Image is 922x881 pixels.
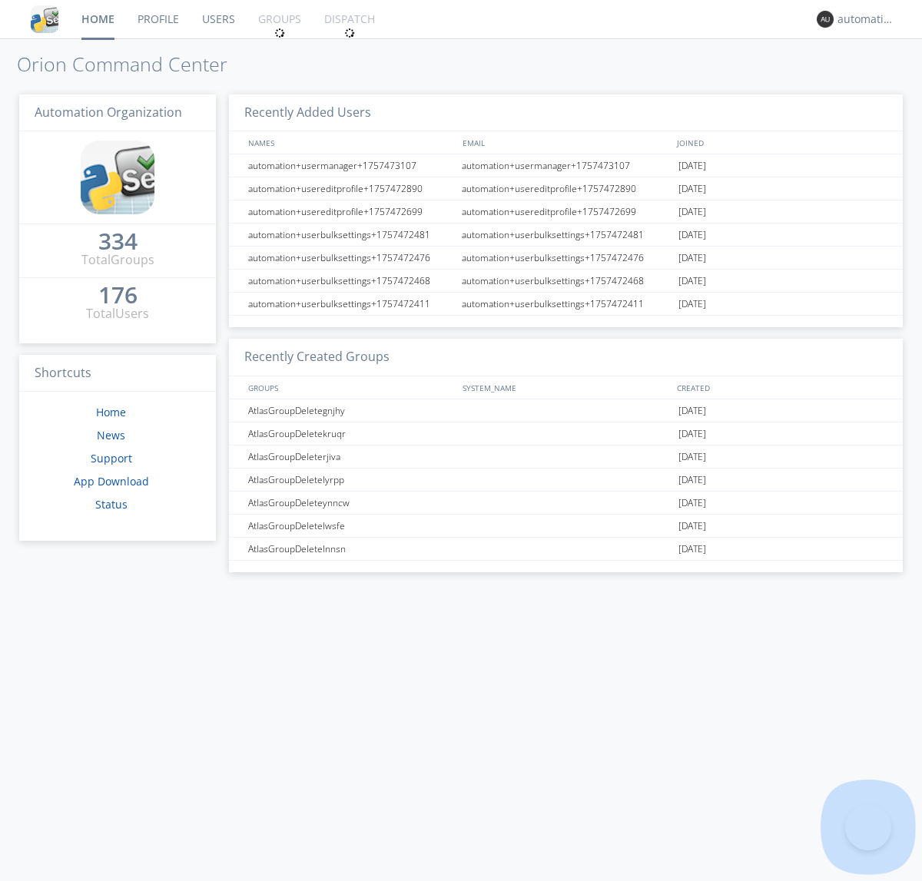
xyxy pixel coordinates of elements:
[244,445,457,468] div: AtlasGroupDeleterjiva
[244,492,457,514] div: AtlasGroupDeleteynncw
[244,131,455,154] div: NAMES
[678,492,706,515] span: [DATE]
[81,251,154,269] div: Total Groups
[244,376,455,399] div: GROUPS
[229,224,903,247] a: automation+userbulksettings+1757472481automation+userbulksettings+1757472481[DATE]
[244,293,457,315] div: automation+userbulksettings+1757472411
[229,422,903,445] a: AtlasGroupDeletekruqr[DATE]
[229,177,903,200] a: automation+usereditprofile+1757472890automation+usereditprofile+1757472890[DATE]
[229,339,903,376] h3: Recently Created Groups
[244,469,457,491] div: AtlasGroupDeletelyrpp
[678,293,706,316] span: [DATE]
[458,293,675,315] div: automation+userbulksettings+1757472411
[98,287,138,305] a: 176
[96,405,126,419] a: Home
[244,422,457,445] div: AtlasGroupDeletekruqr
[678,515,706,538] span: [DATE]
[244,270,457,292] div: automation+userbulksettings+1757472468
[678,445,706,469] span: [DATE]
[244,538,457,560] div: AtlasGroupDeletelnnsn
[229,154,903,177] a: automation+usermanager+1757473107automation+usermanager+1757473107[DATE]
[95,497,128,512] a: Status
[98,287,138,303] div: 176
[845,804,891,850] iframe: Toggle Customer Support
[81,141,154,214] img: cddb5a64eb264b2086981ab96f4c1ba7
[678,247,706,270] span: [DATE]
[673,131,888,154] div: JOINED
[229,247,903,270] a: automation+userbulksettings+1757472476automation+userbulksettings+1757472476[DATE]
[244,515,457,537] div: AtlasGroupDeletelwsfe
[344,28,355,38] img: spin.svg
[458,154,675,177] div: automation+usermanager+1757473107
[35,104,182,121] span: Automation Organization
[229,399,903,422] a: AtlasGroupDeletegnjhy[DATE]
[244,399,457,422] div: AtlasGroupDeletegnjhy
[229,445,903,469] a: AtlasGroupDeleterjiva[DATE]
[678,422,706,445] span: [DATE]
[458,270,675,292] div: automation+userbulksettings+1757472468
[74,474,149,489] a: App Download
[229,492,903,515] a: AtlasGroupDeleteynncw[DATE]
[244,177,457,200] div: automation+usereditprofile+1757472890
[678,538,706,561] span: [DATE]
[458,177,675,200] div: automation+usereditprofile+1757472890
[837,12,895,27] div: automation+atlas0035
[274,28,285,38] img: spin.svg
[458,247,675,269] div: automation+userbulksettings+1757472476
[244,200,457,223] div: automation+usereditprofile+1757472699
[229,293,903,316] a: automation+userbulksettings+1757472411automation+userbulksettings+1757472411[DATE]
[673,376,888,399] div: CREATED
[229,515,903,538] a: AtlasGroupDeletelwsfe[DATE]
[678,154,706,177] span: [DATE]
[97,428,125,442] a: News
[244,224,457,246] div: automation+userbulksettings+1757472481
[86,305,149,323] div: Total Users
[91,451,132,465] a: Support
[678,224,706,247] span: [DATE]
[229,200,903,224] a: automation+usereditprofile+1757472699automation+usereditprofile+1757472699[DATE]
[31,5,58,33] img: cddb5a64eb264b2086981ab96f4c1ba7
[229,270,903,293] a: automation+userbulksettings+1757472468automation+userbulksettings+1757472468[DATE]
[459,131,673,154] div: EMAIL
[244,154,457,177] div: automation+usermanager+1757473107
[817,11,834,28] img: 373638.png
[98,233,138,251] a: 334
[678,177,706,200] span: [DATE]
[459,376,673,399] div: SYSTEM_NAME
[229,538,903,561] a: AtlasGroupDeletelnnsn[DATE]
[678,200,706,224] span: [DATE]
[244,247,457,269] div: automation+userbulksettings+1757472476
[458,224,675,246] div: automation+userbulksettings+1757472481
[458,200,675,223] div: automation+usereditprofile+1757472699
[229,94,903,132] h3: Recently Added Users
[229,469,903,492] a: AtlasGroupDeletelyrpp[DATE]
[98,233,138,249] div: 334
[678,270,706,293] span: [DATE]
[678,399,706,422] span: [DATE]
[19,355,216,392] h3: Shortcuts
[678,469,706,492] span: [DATE]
